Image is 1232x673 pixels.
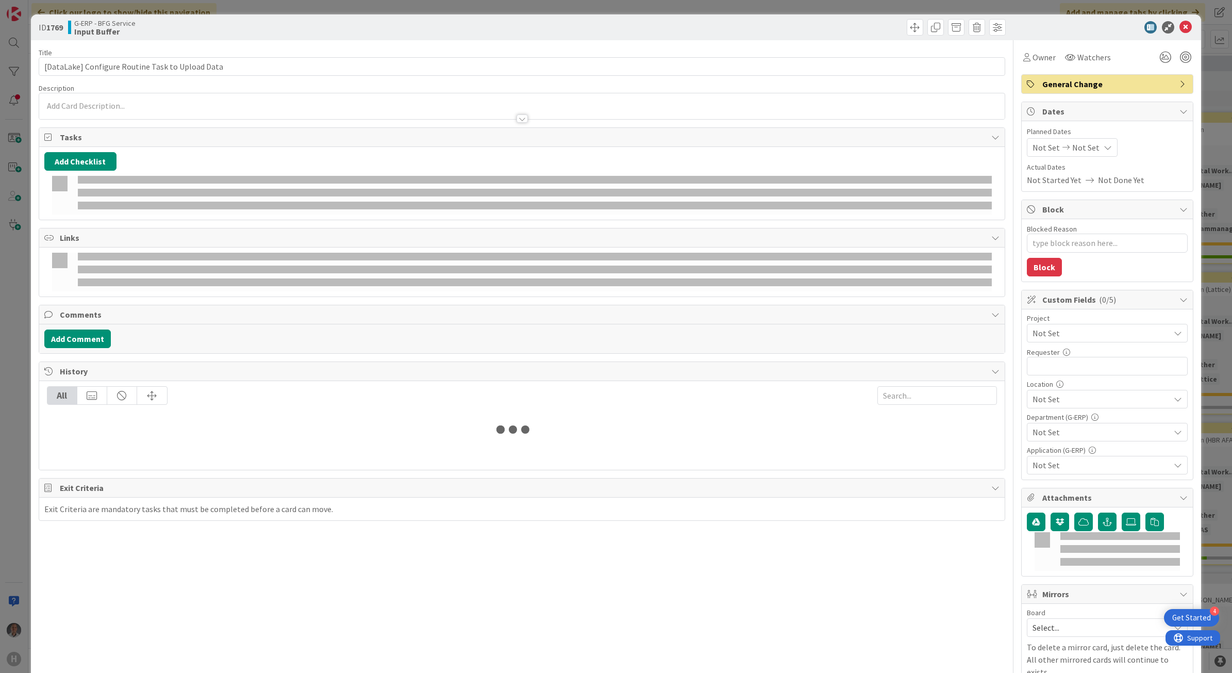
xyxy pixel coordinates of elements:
span: General Change [1042,78,1174,90]
div: Department (G-ERP) [1027,414,1188,421]
span: Description [39,84,74,93]
div: All [47,387,77,404]
span: G-ERP - BFG Service [74,19,136,27]
div: Application (G-ERP) [1027,447,1188,454]
input: type card name here... [39,57,1006,76]
span: Attachments [1042,491,1174,504]
button: Add Checklist [44,152,116,171]
span: ID [39,21,63,34]
span: Select... [1033,620,1164,635]
span: Block [1042,203,1174,216]
div: 4 [1210,606,1219,616]
div: Location [1027,381,1188,388]
span: Comments [60,308,987,321]
span: Links [60,232,987,244]
span: Not Set [1033,426,1170,438]
span: Dates [1042,105,1174,118]
span: Not Set [1033,459,1170,471]
div: Get Started [1172,613,1211,623]
label: Blocked Reason [1027,224,1077,234]
span: ( 0/5 ) [1099,294,1116,305]
div: Exit Criteria are mandatory tasks that must be completed before a card can move. [44,503,333,515]
span: Not Done Yet [1098,174,1144,186]
span: Support [22,2,47,14]
span: Not Set [1033,141,1060,154]
span: Not Started Yet [1027,174,1081,186]
button: Block [1027,258,1062,276]
span: Actual Dates [1027,162,1188,173]
span: Not Set [1072,141,1100,154]
button: Add Comment [44,330,111,348]
span: Exit Criteria [60,482,987,494]
span: Planned Dates [1027,126,1188,137]
input: Search... [877,386,997,405]
span: Board [1027,609,1045,616]
span: Not Set [1033,326,1164,340]
div: Open Get Started checklist, remaining modules: 4 [1164,609,1219,627]
span: Custom Fields [1042,293,1174,306]
span: Owner [1033,51,1056,63]
span: Tasks [60,131,987,143]
div: Project [1027,315,1188,322]
label: Title [39,48,52,57]
b: 1769 [46,22,63,32]
label: Requester [1027,348,1060,357]
span: Mirrors [1042,588,1174,600]
span: History [60,365,987,377]
span: Not Set [1033,393,1170,405]
b: Input Buffer [74,27,136,36]
span: Watchers [1077,51,1111,63]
